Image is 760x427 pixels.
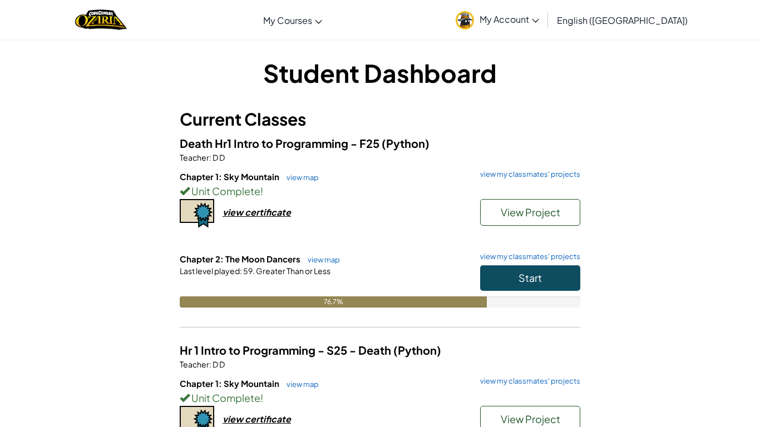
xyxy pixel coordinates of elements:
[242,266,255,276] span: 59.
[180,136,382,150] span: Death Hr1 Intro to Programming - F25
[475,171,580,178] a: view my classmates' projects
[180,107,580,132] h3: Current Classes
[480,13,539,25] span: My Account
[211,359,225,369] span: D D
[180,266,240,276] span: Last level played
[209,359,211,369] span: :
[281,380,319,389] a: view map
[501,413,560,425] span: View Project
[223,206,291,218] div: view certificate
[180,343,393,357] span: Hr 1 Intro to Programming - S25 - Death
[209,152,211,162] span: :
[501,206,560,219] span: View Project
[180,359,209,369] span: Teacher
[382,136,430,150] span: (Python)
[223,413,291,425] div: view certificate
[450,2,545,37] a: My Account
[258,5,328,35] a: My Courses
[281,173,319,182] a: view map
[180,206,291,218] a: view certificate
[255,266,330,276] span: Greater Than or Less
[180,152,209,162] span: Teacher
[180,413,291,425] a: view certificate
[180,296,487,307] div: 76.7%
[263,14,312,26] span: My Courses
[180,199,214,228] img: certificate-icon.png
[75,8,127,31] a: Ozaria by CodeCombat logo
[180,254,302,264] span: Chapter 2: The Moon Dancers
[180,378,281,389] span: Chapter 1: Sky Mountain
[180,56,580,90] h1: Student Dashboard
[260,391,263,404] span: !
[456,11,474,29] img: avatar
[480,199,580,226] button: View Project
[557,14,688,26] span: English ([GEOGRAPHIC_DATA])
[240,266,242,276] span: :
[260,185,263,197] span: !
[190,391,260,404] span: Unit Complete
[180,171,281,182] span: Chapter 1: Sky Mountain
[480,265,580,291] button: Start
[75,8,127,31] img: Home
[190,185,260,197] span: Unit Complete
[393,343,441,357] span: (Python)
[551,5,693,35] a: English ([GEOGRAPHIC_DATA])
[302,255,340,264] a: view map
[519,271,542,284] span: Start
[475,378,580,385] a: view my classmates' projects
[475,253,580,260] a: view my classmates' projects
[211,152,225,162] span: D D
